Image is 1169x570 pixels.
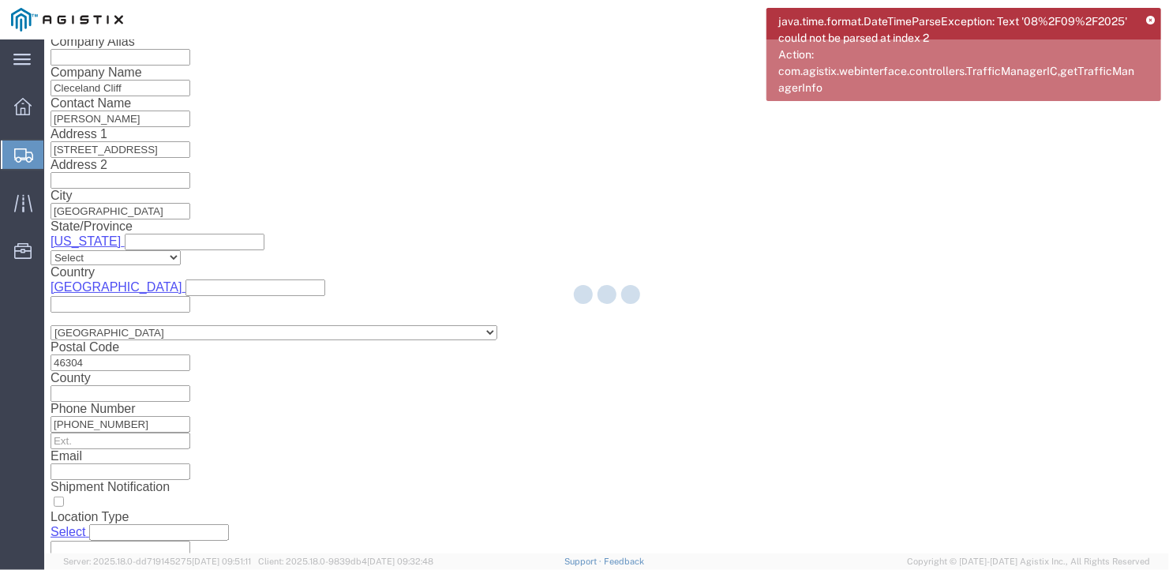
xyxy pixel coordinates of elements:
span: [DATE] 09:32:48 [367,557,433,566]
span: Client: 2025.18.0-9839db4 [258,557,433,566]
span: Server: 2025.18.0-dd719145275 [63,557,251,566]
span: Copyright © [DATE]-[DATE] Agistix Inc., All Rights Reserved [907,555,1150,568]
a: Feedback [604,557,644,566]
span: [DATE] 09:51:11 [192,557,251,566]
a: Support [564,557,604,566]
span: java.time.format.DateTimeParseException: Text '08%2F09%2F2025' could not be parsed at index 2 Act... [778,13,1135,96]
img: logo [11,8,123,32]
